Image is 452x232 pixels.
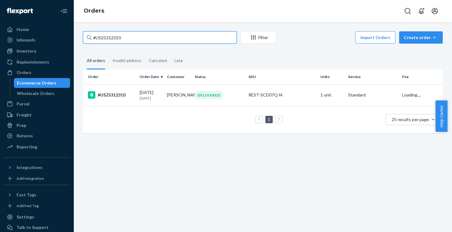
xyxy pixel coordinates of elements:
[404,34,438,41] div: Create order
[429,5,441,17] button: Open account menu
[17,203,39,208] div: Add Fast Tag
[4,175,70,182] a: Add Integration
[17,224,49,230] div: Talk to Support
[17,48,36,54] div: Inventory
[84,7,104,14] a: Orders
[88,91,135,99] div: #US25312310
[167,74,190,79] div: Customer
[4,190,70,200] button: Fast Tags
[246,69,318,84] th: SKU
[79,2,109,20] ol: breadcrumbs
[241,34,276,41] div: Filter
[149,53,167,69] div: Canceled
[17,80,56,86] div: Ecommerce Orders
[17,112,32,118] div: Freight
[399,31,443,44] button: Create order
[346,69,400,84] th: Service
[174,53,183,69] div: Late
[4,46,70,56] a: Inventory
[17,37,35,43] div: Inbounds
[17,90,54,96] div: Wholesale Orders
[402,5,414,17] button: Open Search Box
[4,99,70,109] a: Parcel
[83,69,137,84] th: Order
[4,163,70,172] button: Integrations
[4,142,70,152] a: Reporting
[4,68,70,77] a: Orders
[240,31,276,44] button: Filter
[400,69,443,84] th: Fee
[267,117,272,122] a: Page 1 is your current page
[14,78,70,88] a: Ecommerce Orders
[165,84,192,106] td: [PERSON_NAME]
[87,53,105,69] div: All orders
[4,25,70,34] a: Home
[17,164,42,171] div: Integrations
[392,117,429,122] span: 25 results per page
[195,91,223,99] div: DELIVERED
[7,8,33,14] img: Flexport logo
[4,57,70,67] a: Replenishments
[137,69,165,84] th: Order Date
[435,100,447,132] button: Help Center
[14,88,70,98] a: Wholesale Orders
[17,26,29,33] div: Home
[355,31,395,44] button: Import Orders
[318,69,346,84] th: Units
[4,212,70,222] a: Settings
[400,84,443,106] td: Loading....
[17,176,44,181] div: Add Integration
[415,5,427,17] button: Open notifications
[17,122,26,128] div: Prep
[318,84,346,106] td: 1 unit
[17,144,37,150] div: Reporting
[140,96,162,101] p: [DATE]
[192,69,246,84] th: Status
[140,89,162,101] div: [DATE]
[17,192,36,198] div: Fast Tags
[17,214,34,220] div: Settings
[113,53,141,69] div: Invalid address
[17,69,31,76] div: Orders
[4,110,70,120] a: Freight
[4,202,70,210] a: Add Fast Tag
[17,101,30,107] div: Parcel
[83,31,237,44] input: Search orders
[4,131,70,141] a: Returns
[4,120,70,130] a: Prep
[248,92,315,98] div: REST-SCD07Q-N
[17,59,49,65] div: Replenishments
[4,35,70,45] a: Inbounds
[17,133,33,139] div: Returns
[348,92,397,98] p: Standard
[58,5,70,17] button: Close Navigation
